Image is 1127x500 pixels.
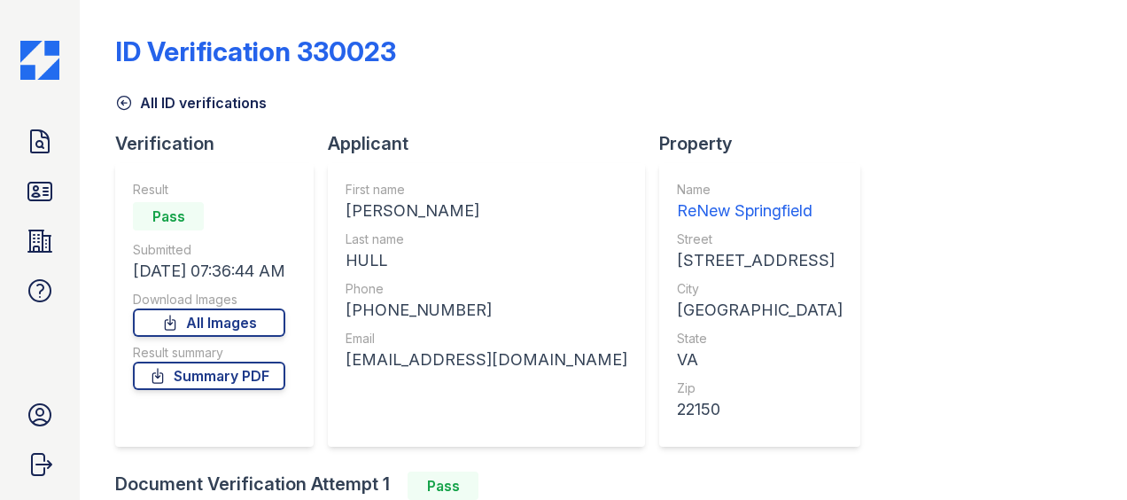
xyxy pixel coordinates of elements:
[346,181,627,199] div: First name
[677,248,843,273] div: [STREET_ADDRESS]
[677,397,843,422] div: 22150
[677,181,843,199] div: Name
[133,362,285,390] a: Summary PDF
[677,298,843,323] div: [GEOGRAPHIC_DATA]
[346,248,627,273] div: HULL
[346,330,627,348] div: Email
[133,241,285,259] div: Submitted
[677,181,843,223] a: Name ReNew Springfield
[328,131,659,156] div: Applicant
[133,291,285,309] div: Download Images
[677,280,843,298] div: City
[20,41,59,80] img: CE_Icon_Blue-c292c112584629df590d857e76928e9f676e5b41ef8f769ba2f05ee15b207248.png
[677,348,843,372] div: VA
[133,181,285,199] div: Result
[115,472,874,500] div: Document Verification Attempt 1
[677,330,843,348] div: State
[677,379,843,397] div: Zip
[677,199,843,223] div: ReNew Springfield
[346,230,627,248] div: Last name
[115,131,328,156] div: Verification
[659,131,874,156] div: Property
[408,472,478,500] div: Pass
[115,35,396,67] div: ID Verification 330023
[677,230,843,248] div: Street
[133,259,285,284] div: [DATE] 07:36:44 AM
[133,202,204,230] div: Pass
[346,199,627,223] div: [PERSON_NAME]
[115,92,267,113] a: All ID verifications
[346,298,627,323] div: [PHONE_NUMBER]
[133,344,285,362] div: Result summary
[346,280,627,298] div: Phone
[133,309,285,337] a: All Images
[346,348,627,372] div: [EMAIL_ADDRESS][DOMAIN_NAME]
